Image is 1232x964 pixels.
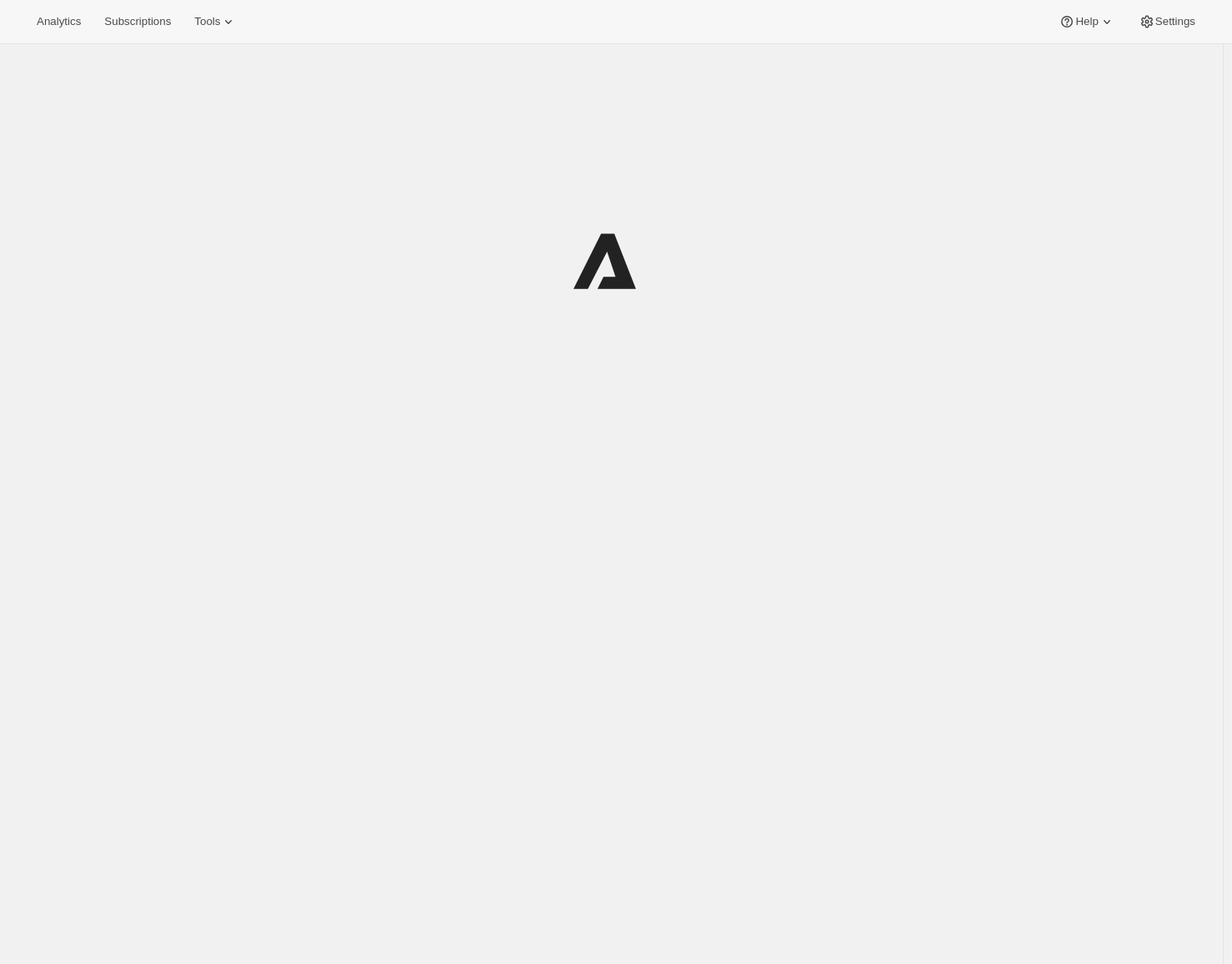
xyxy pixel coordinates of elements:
span: Subscriptions [104,15,171,28]
button: Settings [1129,10,1205,33]
button: Help [1049,10,1124,33]
span: Settings [1155,15,1195,28]
span: Analytics [37,15,81,28]
span: Help [1075,15,1098,28]
button: Subscriptions [94,10,181,33]
span: Tools [194,15,220,28]
button: Analytics [27,10,91,33]
button: Tools [184,10,247,33]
